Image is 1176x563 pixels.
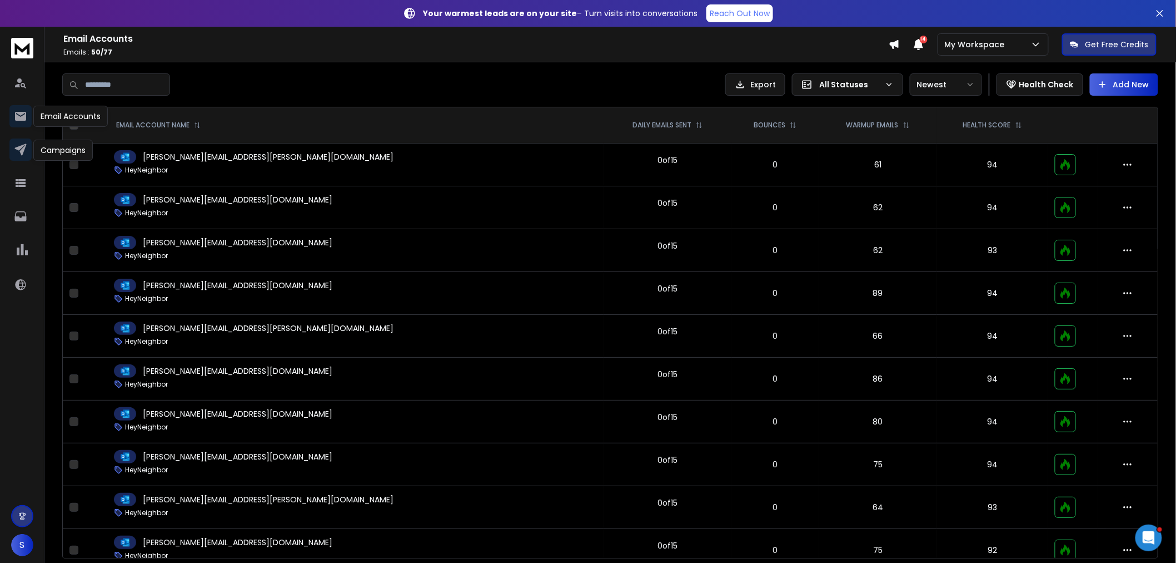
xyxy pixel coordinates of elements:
[819,272,937,315] td: 89
[945,39,1009,50] p: My Workspace
[738,373,813,384] p: 0
[937,272,1048,315] td: 94
[819,79,880,90] p: All Statuses
[910,73,982,96] button: Newest
[657,540,677,551] div: 0 of 15
[657,497,677,508] div: 0 of 15
[819,229,937,272] td: 62
[996,73,1083,96] button: Health Check
[143,408,332,419] p: [PERSON_NAME][EMAIL_ADDRESS][DOMAIN_NAME]
[710,8,770,19] p: Reach Out Now
[937,229,1048,272] td: 93
[738,202,813,213] p: 0
[738,330,813,342] p: 0
[63,32,889,46] h1: Email Accounts
[738,288,813,299] p: 0
[143,323,393,334] p: [PERSON_NAME][EMAIL_ADDRESS][PERSON_NAME][DOMAIN_NAME]
[143,194,332,205] p: [PERSON_NAME][EMAIL_ADDRESS][DOMAIN_NAME]
[125,251,168,260] p: HeyNeighbor
[116,121,201,130] div: EMAIL ACCOUNT NAME
[819,443,937,486] td: 75
[937,401,1048,443] td: 94
[125,380,168,389] p: HeyNeighbor
[91,47,112,57] span: 50 / 77
[143,151,393,162] p: [PERSON_NAME][EMAIL_ADDRESS][PERSON_NAME][DOMAIN_NAME]
[125,166,168,175] p: HeyNeighbor
[819,486,937,529] td: 64
[143,537,332,548] p: [PERSON_NAME][EMAIL_ADDRESS][DOMAIN_NAME]
[125,294,168,303] p: HeyNeighbor
[937,144,1048,186] td: 94
[963,121,1011,130] p: HEALTH SCORE
[657,197,677,209] div: 0 of 15
[937,186,1048,229] td: 94
[1019,79,1074,90] p: Health Check
[738,545,813,556] p: 0
[423,8,697,19] p: – Turn visits into conversations
[819,186,937,229] td: 62
[738,159,813,170] p: 0
[657,326,677,337] div: 0 of 15
[937,486,1048,529] td: 93
[937,315,1048,358] td: 94
[657,412,677,423] div: 0 of 15
[11,38,33,58] img: logo
[143,494,393,505] p: [PERSON_NAME][EMAIL_ADDRESS][PERSON_NAME][DOMAIN_NAME]
[1135,525,1162,551] iframe: Intercom live chat
[819,358,937,401] td: 86
[706,4,773,22] a: Reach Out Now
[1085,39,1149,50] p: Get Free Credits
[738,416,813,427] p: 0
[143,237,332,248] p: [PERSON_NAME][EMAIL_ADDRESS][DOMAIN_NAME]
[143,366,332,377] p: [PERSON_NAME][EMAIL_ADDRESS][DOMAIN_NAME]
[125,423,168,432] p: HeyNeighbor
[11,534,33,556] button: S
[33,106,108,127] div: Email Accounts
[846,121,899,130] p: WARMUP EMAILS
[143,451,332,462] p: [PERSON_NAME][EMAIL_ADDRESS][DOMAIN_NAME]
[819,315,937,358] td: 66
[632,121,691,130] p: DAILY EMAILS SENT
[125,508,168,517] p: HeyNeighbor
[920,36,928,43] span: 14
[738,245,813,256] p: 0
[657,155,677,166] div: 0 of 15
[657,369,677,380] div: 0 of 15
[1062,33,1157,56] button: Get Free Credits
[657,455,677,466] div: 0 of 15
[725,73,785,96] button: Export
[819,144,937,186] td: 61
[754,121,785,130] p: BOUNCES
[423,8,577,19] strong: Your warmest leads are on your site
[1090,73,1158,96] button: Add New
[125,466,168,475] p: HeyNeighbor
[738,502,813,513] p: 0
[63,48,889,57] p: Emails :
[657,283,677,294] div: 0 of 15
[657,240,677,251] div: 0 of 15
[125,551,168,560] p: HeyNeighbor
[125,209,168,218] p: HeyNeighbor
[33,140,93,161] div: Campaigns
[819,401,937,443] td: 80
[143,280,332,291] p: [PERSON_NAME][EMAIL_ADDRESS][DOMAIN_NAME]
[937,443,1048,486] td: 94
[738,459,813,470] p: 0
[937,358,1048,401] td: 94
[125,337,168,346] p: HeyNeighbor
